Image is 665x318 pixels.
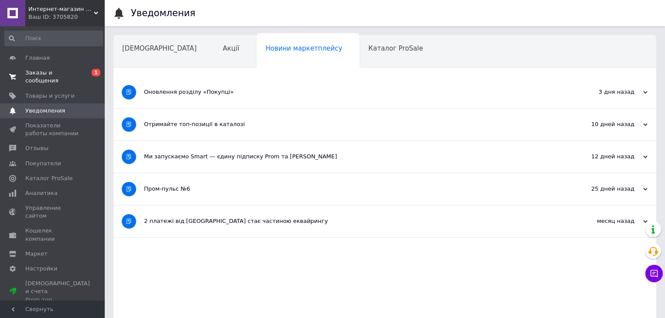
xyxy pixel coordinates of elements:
div: 10 дней назад [560,120,648,128]
input: Поиск [4,31,103,46]
span: Кошелек компании [25,227,81,243]
span: [DEMOGRAPHIC_DATA] и счета [25,280,90,304]
span: Главная [25,54,50,62]
span: Новини маркетплейсу [265,44,342,52]
div: Ваш ID: 3705820 [28,13,105,21]
span: Покупатели [25,160,61,168]
span: Акції [223,44,240,52]
div: 25 дней назад [560,185,648,193]
span: Аналитика [25,189,58,197]
div: 12 дней назад [560,153,648,161]
span: Интернет-магазин "DENLIFE" [28,5,94,13]
div: Ми запускаємо Smart — єдину підписку Prom та [PERSON_NAME] [144,153,560,161]
span: Уведомления [25,107,65,115]
h1: Уведомления [131,8,195,18]
span: Каталог ProSale [25,174,72,182]
div: Отримайте топ-позиції в каталозі [144,120,560,128]
div: 3 дня назад [560,88,648,96]
div: Пром-пульс №6 [144,185,560,193]
button: Чат с покупателем [645,265,663,282]
div: 2 платежі від [GEOGRAPHIC_DATA] стає частиною еквайрингу [144,217,560,225]
span: 1 [92,69,100,76]
span: Заказы и сообщения [25,69,81,85]
span: Маркет [25,250,48,258]
div: месяц назад [560,217,648,225]
span: Управление сайтом [25,204,81,220]
span: Настройки [25,265,57,273]
span: Отзывы [25,144,48,152]
span: Товары и услуги [25,92,75,100]
div: Prom топ [25,296,90,304]
span: Показатели работы компании [25,122,81,137]
span: Каталог ProSale [368,44,423,52]
span: [DEMOGRAPHIC_DATA] [122,44,197,52]
div: Оновлення розділу «Покупці» [144,88,560,96]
